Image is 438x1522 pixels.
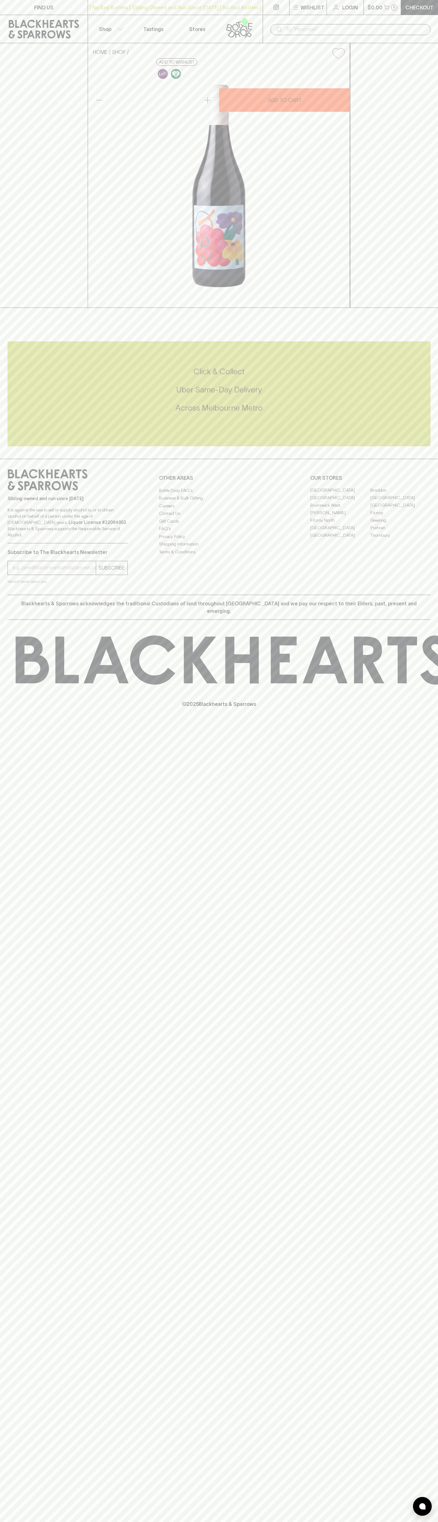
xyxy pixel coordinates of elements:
[370,487,430,494] a: Braddon
[143,25,163,33] p: Tastings
[310,532,370,539] a: [GEOGRAPHIC_DATA]
[69,520,126,525] strong: Liquor License #32064953
[159,510,279,517] a: Contact Us
[393,6,395,9] p: 0
[301,4,324,11] p: Wishlist
[405,4,434,11] p: Checkout
[169,67,183,80] a: Made without the use of any animal products.
[175,15,219,43] a: Stores
[156,67,169,80] a: Some may call it natural, others minimum intervention, either way, it’s hands off & maybe even a ...
[370,532,430,539] a: Thornbury
[8,578,128,585] p: We will never spam you
[8,385,430,395] h5: Uber Same-Day Delivery
[159,533,279,540] a: Privacy Policy
[310,509,370,517] a: [PERSON_NAME]
[8,507,128,538] p: It is against the law to sell or supply alcohol to, or to obtain alcohol on behalf of a person un...
[34,4,54,11] p: FIND US
[112,49,126,55] a: SHOP
[368,4,383,11] p: $0.00
[370,494,430,502] a: [GEOGRAPHIC_DATA]
[159,474,279,482] p: OTHER AREAS
[159,502,279,510] a: Careers
[330,46,347,62] button: Add to wishlist
[159,517,279,525] a: Gift Cards
[310,494,370,502] a: [GEOGRAPHIC_DATA]
[158,69,168,79] img: Lo-Fi
[96,561,127,575] button: SUBSCRIBE
[8,495,128,502] p: Sibling owned and run since [DATE]
[159,541,279,548] a: Shipping Information
[159,487,279,494] a: Bottle Drop FAQ's
[159,494,279,502] a: Business & Bulk Gifting
[159,525,279,533] a: FAQ's
[310,524,370,532] a: [GEOGRAPHIC_DATA]
[93,49,107,55] a: HOME
[370,509,430,517] a: Fitzroy
[159,548,279,556] a: Terms & Conditions
[8,341,430,446] div: Call to action block
[99,564,125,572] p: SUBSCRIBE
[88,64,350,308] img: 39066.png
[88,15,132,43] button: Shop
[156,58,197,66] button: Add to wishlist
[219,88,350,112] button: ADD TO CART
[419,1503,425,1509] img: bubble-icon
[310,517,370,524] a: Fitzroy North
[13,563,96,573] input: e.g. jane@blackheartsandsparrows.com.au
[8,366,430,377] h5: Click & Collect
[286,24,425,34] input: Try "Pinot noir"
[12,600,426,615] p: Blackhearts & Sparrows acknowledges the traditional Custodians of land throughout [GEOGRAPHIC_DAT...
[310,502,370,509] a: Brunswick West
[8,548,128,556] p: Subscribe to The Blackhearts Newsletter
[99,25,111,33] p: Shop
[310,474,430,482] p: OUR STORES
[310,487,370,494] a: [GEOGRAPHIC_DATA]
[171,69,181,79] img: Vegan
[189,25,205,33] p: Stores
[370,517,430,524] a: Geelong
[370,502,430,509] a: [GEOGRAPHIC_DATA]
[8,403,430,413] h5: Across Melbourne Metro
[342,4,358,11] p: Login
[268,96,301,104] p: ADD TO CART
[131,15,175,43] a: Tastings
[370,524,430,532] a: Prahran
